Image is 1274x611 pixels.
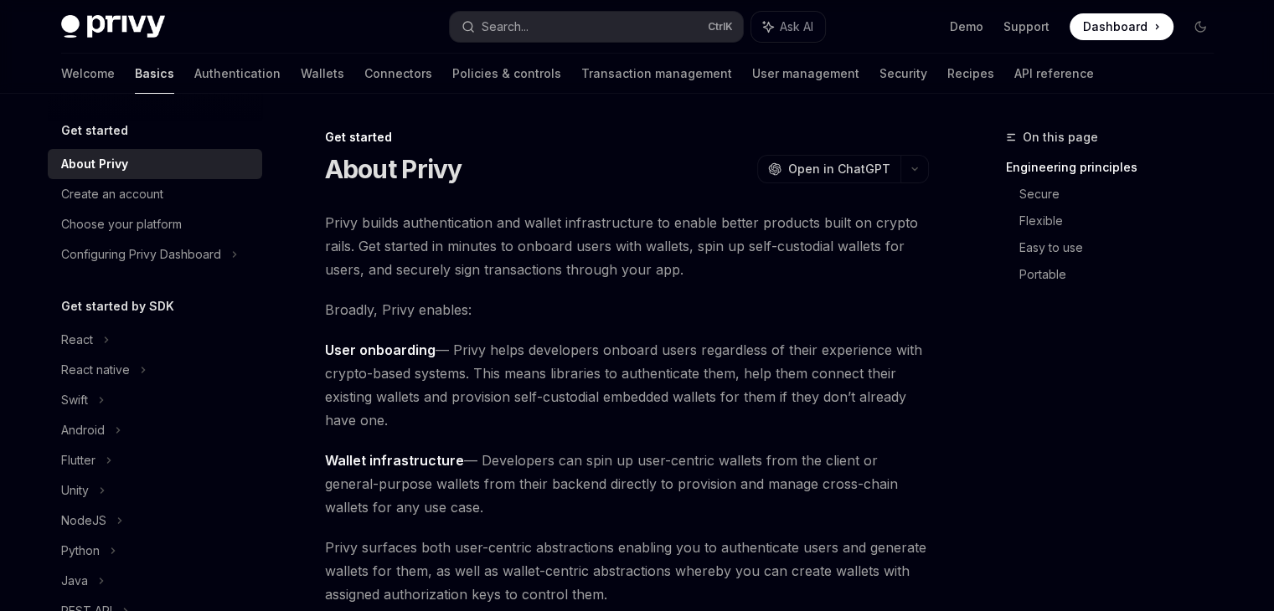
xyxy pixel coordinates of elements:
div: Python [61,541,100,561]
a: Create an account [48,179,262,209]
div: React [61,330,93,350]
span: Open in ChatGPT [788,161,890,177]
a: Security [879,54,927,94]
div: Configuring Privy Dashboard [61,244,221,264]
a: Secure [1019,181,1227,208]
span: — Developers can spin up user-centric wallets from the client or general-purpose wallets from the... [325,449,929,519]
a: Transaction management [581,54,732,94]
div: NodeJS [61,511,106,531]
span: Ask AI [780,18,813,35]
div: Swift [61,390,88,410]
button: Search...CtrlK [450,12,743,42]
a: Flexible [1019,208,1227,234]
strong: Wallet infrastructure [325,452,464,469]
a: Portable [1019,261,1227,288]
a: API reference [1014,54,1094,94]
strong: User onboarding [325,341,436,358]
a: Support [1003,18,1050,35]
button: Open in ChatGPT [757,155,900,183]
span: — Privy helps developers onboard users regardless of their experience with crypto-based systems. ... [325,338,929,432]
a: Welcome [61,54,115,94]
a: Choose your platform [48,209,262,239]
button: Toggle dark mode [1187,13,1214,40]
span: Ctrl K [708,20,733,33]
div: About Privy [61,154,128,174]
span: Privy builds authentication and wallet infrastructure to enable better products built on crypto r... [325,211,929,281]
span: On this page [1023,127,1098,147]
a: Policies & controls [452,54,561,94]
h5: Get started by SDK [61,296,174,316]
span: Dashboard [1083,18,1148,35]
div: Android [61,420,105,440]
div: React native [61,360,130,380]
img: dark logo [61,15,165,39]
a: Basics [135,54,174,94]
a: Wallets [301,54,344,94]
a: Demo [950,18,983,35]
a: Connectors [364,54,432,94]
div: Search... [482,17,529,37]
div: Java [61,571,88,591]
div: Create an account [61,184,163,204]
button: Ask AI [751,12,825,42]
span: Broadly, Privy enables: [325,298,929,321]
span: Privy surfaces both user-centric abstractions enabling you to authenticate users and generate wal... [325,536,929,606]
a: Recipes [947,54,994,94]
a: Engineering principles [1006,154,1227,181]
div: Choose your platform [61,214,182,234]
h1: About Privy [325,154,462,184]
h5: Get started [61,121,128,141]
a: Authentication [194,54,281,94]
a: Easy to use [1019,234,1227,261]
a: User management [752,54,859,94]
a: Dashboard [1070,13,1173,40]
div: Flutter [61,450,95,470]
a: About Privy [48,149,262,179]
div: Get started [325,129,929,146]
div: Unity [61,480,89,501]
